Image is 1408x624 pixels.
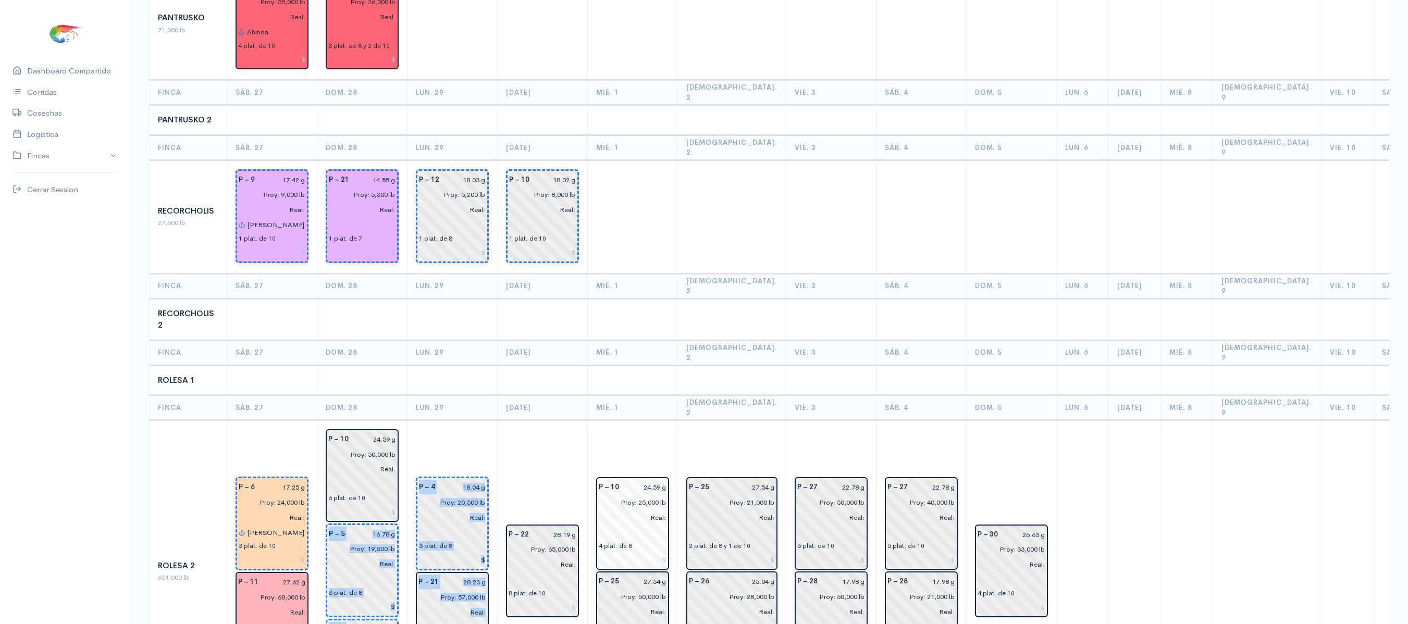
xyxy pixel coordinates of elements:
[407,340,498,365] th: Lun. 29
[678,80,786,105] th: [DEMOGRAPHIC_DATA]. 2
[1321,135,1373,160] th: Vie. 10
[791,510,865,525] input: pescadas
[588,340,678,365] th: Mié. 1
[881,480,914,495] div: P – 27
[322,9,396,24] input: pescadas
[797,552,865,567] input: $
[1321,340,1373,365] th: Vie. 10
[323,172,355,188] div: P – 21
[328,504,396,519] input: $
[715,480,775,495] input: g
[416,169,489,263] div: Piscina: 12 Tipo: Raleo Peso: 18.03 g Libras Proy: 5,200 lb Empacadora: Sin asignar Plataformas: ...
[265,575,306,590] input: g
[239,245,305,260] input: $
[413,495,486,510] input: estimadas
[502,542,576,557] input: estimadas
[416,477,489,570] div: Piscina: 4 Tipo: Raleo Peso: 18.04 g Libras Proy: 20,500 lb Empacadora: Sin asignar Plataformas: ...
[678,395,786,420] th: [DEMOGRAPHIC_DATA]. 2
[1056,135,1108,160] th: Lun. 6
[715,574,775,589] input: g
[1004,527,1045,542] input: g
[158,218,186,227] span: 27,500 lb
[328,52,396,67] input: $
[1213,80,1321,105] th: [DEMOGRAPHIC_DATA]. 9
[328,41,390,51] div: 3 plat. de 8 y 2 de 10
[978,600,1045,615] input: $
[1108,80,1160,105] th: [DATE]
[326,523,399,617] div: Piscina: 5 Tipo: Raleo Peso: 16.78 g Libras Proy: 19,500 lb Empacadora: Sin asignar Plataformas: ...
[914,574,955,589] input: g
[1321,395,1373,420] th: Vie. 10
[238,52,306,67] input: $
[329,234,362,243] div: 1 plat. de 7
[1108,273,1160,298] th: [DATE]
[503,188,576,203] input: estimadas
[797,541,834,551] div: 6 plat. de 10
[791,589,865,604] input: estimadas
[329,245,396,260] input: $
[876,135,966,160] th: Sáb. 4
[498,135,588,160] th: [DATE]
[158,12,218,24] div: Pantrusko
[413,202,486,217] input: pescadas
[824,574,865,589] input: g
[885,477,958,570] div: Piscina: 27 Peso: 22.78 g Libras Proy: 40,000 lb Empacadora: Sin asignar Plataformas: 5 plat. de 10
[446,172,486,188] input: g
[158,375,218,386] div: Rolesa 1
[625,480,666,495] input: g
[683,495,775,510] input: estimadas
[236,169,308,263] div: Piscina: 9 Tipo: Raleo Peso: 17.42 g Libras Proy: 9,000 lb Empacadora: Songa Gabarra: Abel Elian ...
[625,574,666,589] input: g
[232,605,306,620] input: pescadas
[239,552,305,567] input: $
[236,477,308,570] div: Piscina: 6 Tipo: Raleo Peso: 17.25 g Libras Proy: 24,000 lb Empacadora: Cofimar Gabarra: Abel Eli...
[158,114,218,126] div: Pantrusko 2
[1213,340,1321,365] th: [DEMOGRAPHIC_DATA]. 9
[150,135,227,160] th: Finca
[876,273,966,298] th: Sáb. 4
[536,172,576,188] input: g
[317,135,407,160] th: Dom. 28
[158,573,189,582] span: 651,000 lb
[506,525,579,617] div: Piscina: 22 Peso: 28.19 g Libras Proy: 65,000 lb Empacadora: Sin asignar Plataformas: 8 plat. de 10
[1108,135,1160,160] th: [DATE]
[503,172,536,188] div: P – 10
[498,395,588,420] th: [DATE]
[261,172,305,188] input: g
[1160,273,1213,298] th: Mié. 8
[1108,340,1160,365] th: [DATE]
[441,480,486,495] input: g
[150,273,227,298] th: Finca
[232,510,305,525] input: pescadas
[966,80,1056,105] th: Dom. 5
[914,480,955,495] input: g
[412,590,486,605] input: estimadas
[592,510,666,525] input: pescadas
[329,599,396,614] input: $
[509,234,546,243] div: 1 plat. de 10
[588,273,678,298] th: Mié. 1
[1321,273,1373,298] th: Vie. 10
[317,80,407,105] th: Dom. 28
[592,604,666,619] input: pescadas
[887,541,924,551] div: 5 plat. de 10
[413,188,486,203] input: estimadas
[232,575,265,590] div: P – 11
[786,395,876,420] th: Vie. 3
[413,172,446,188] div: P – 12
[966,340,1056,365] th: Dom. 5
[232,172,261,188] div: P – 9
[232,495,305,510] input: estimadas
[323,188,396,203] input: estimadas
[232,202,305,217] input: pescadas
[971,542,1045,557] input: estimadas
[1321,80,1373,105] th: Vie. 10
[419,541,452,551] div: 3 plat. de 8
[795,477,868,570] div: Piscina: 27 Peso: 22.78 g Libras Proy: 50,000 lb Empacadora: Sin asignar Plataformas: 6 plat. de 10
[689,552,775,567] input: $
[592,574,625,589] div: P – 25
[1160,135,1213,160] th: Mié. 8
[689,541,750,551] div: 2 plat. de 8 y 1 de 10
[322,462,396,477] input: pescadas
[498,273,588,298] th: [DATE]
